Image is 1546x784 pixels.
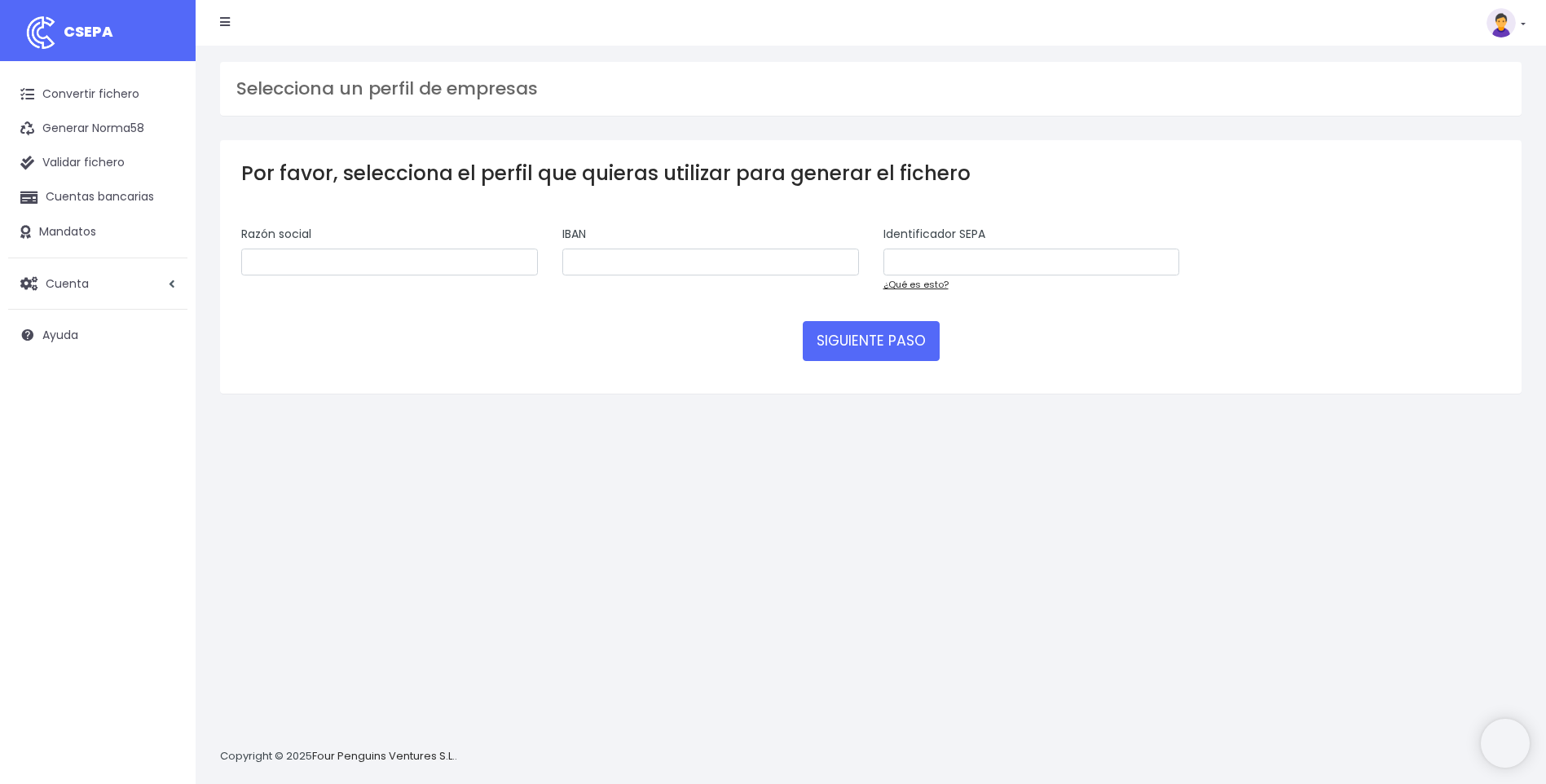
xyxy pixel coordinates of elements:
p: Copyright © 2025 . [220,748,457,765]
a: Ayuda [8,318,187,352]
span: Cuenta [46,275,89,291]
a: Cuenta [8,266,187,301]
label: Identificador SEPA [883,226,985,243]
a: Validar fichero [8,146,187,180]
h3: Por favor, selecciona el perfil que quieras utilizar para generar el fichero [241,161,1500,185]
button: SIGUIENTE PASO [803,321,940,360]
a: Convertir fichero [8,77,187,112]
a: Cuentas bancarias [8,180,187,214]
label: IBAN [562,226,586,243]
a: Four Penguins Ventures S.L. [312,748,455,764]
img: profile [1487,8,1516,37]
label: Razón social [241,226,311,243]
span: CSEPA [64,21,113,42]
img: logo [20,12,61,53]
a: ¿Qué es esto? [883,278,949,291]
a: Generar Norma58 [8,112,187,146]
h3: Selecciona un perfil de empresas [236,78,1505,99]
span: Ayuda [42,327,78,343]
a: Mandatos [8,215,187,249]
